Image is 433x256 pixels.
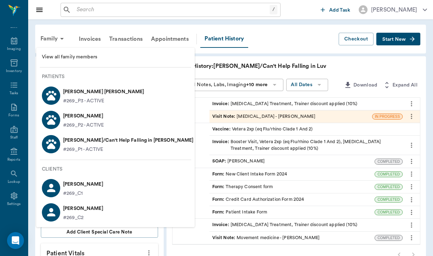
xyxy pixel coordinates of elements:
[36,132,195,156] a: [PERSON_NAME]/Can't Help Falling in [PERSON_NAME]#269_P1 - ACTIVE
[63,179,103,190] p: [PERSON_NAME]
[42,53,189,61] span: View all family members
[63,97,104,105] p: #269_P3 - ACTIVE
[36,108,195,132] a: [PERSON_NAME]#269_P2 - ACTIVE
[63,146,103,153] p: #269_P1 - ACTIVE
[36,176,195,200] a: [PERSON_NAME]#269_C1
[36,51,195,64] a: View all family members
[7,232,24,249] div: Open Intercom Messenger
[63,190,103,197] p: #269_C1
[42,166,195,173] p: Clients
[63,86,144,97] p: [PERSON_NAME] [PERSON_NAME]
[63,214,103,222] p: #269_C2
[36,200,195,224] a: [PERSON_NAME]#269_C2
[36,83,195,108] a: [PERSON_NAME] [PERSON_NAME]#269_P3 - ACTIVE
[63,122,104,129] p: #269_P2 - ACTIVE
[63,203,103,214] p: [PERSON_NAME]
[63,110,104,122] p: [PERSON_NAME]
[63,135,193,146] p: [PERSON_NAME]/Can't Help Falling in [PERSON_NAME]
[42,73,195,81] p: Patients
